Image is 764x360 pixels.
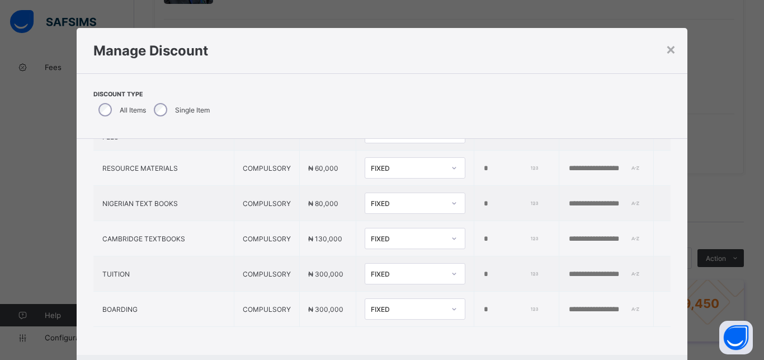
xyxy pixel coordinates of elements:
[93,151,234,186] td: RESOURCE MATERIALS
[371,270,445,278] div: FIXED
[719,321,753,354] button: Open asap
[666,39,676,58] div: ×
[93,186,234,221] td: NIGERIAN TEXT BOOKS
[234,292,299,327] td: COMPULSORY
[93,221,234,256] td: CAMBRIDGE TEXTBOOKS
[308,270,343,278] span: ₦ 300,000
[308,235,342,243] span: ₦ 130,000
[234,151,299,186] td: COMPULSORY
[308,199,338,208] span: ₦ 80,000
[234,221,299,256] td: COMPULSORY
[93,292,234,327] td: BOARDING
[93,256,234,292] td: TUITION
[234,186,299,221] td: COMPULSORY
[308,305,343,314] span: ₦ 300,000
[371,164,445,172] div: FIXED
[93,43,671,59] h1: Manage Discount
[371,305,445,314] div: FIXED
[371,235,445,243] div: FIXED
[120,106,146,114] label: All Items
[175,106,210,114] label: Single Item
[371,199,445,208] div: FIXED
[93,91,213,98] span: Discount Type
[234,256,299,292] td: COMPULSORY
[308,164,338,172] span: ₦ 60,000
